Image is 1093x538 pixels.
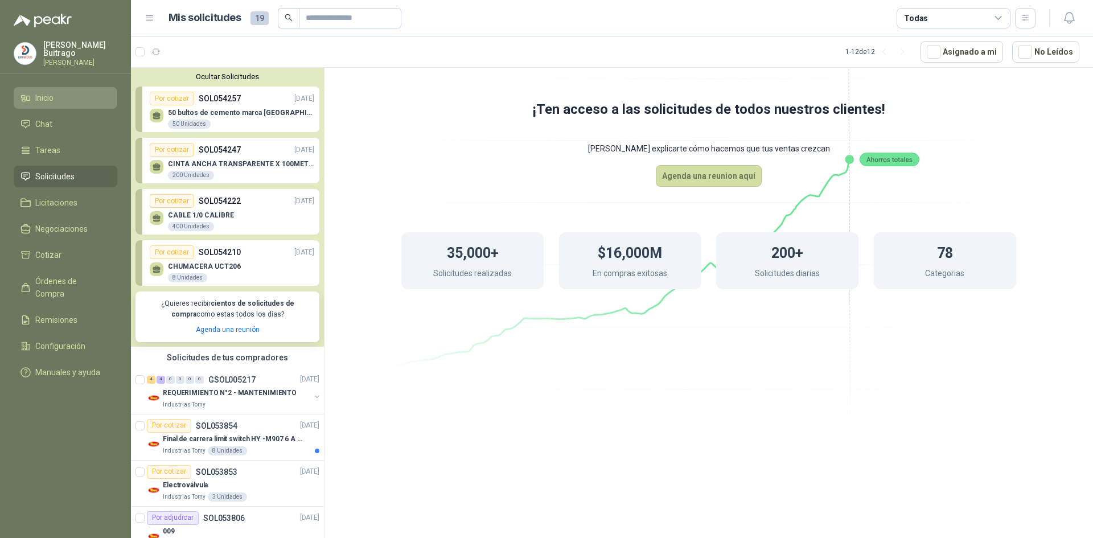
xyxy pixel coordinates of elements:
[656,165,762,187] button: Agenda una reunion aquí
[300,420,319,431] p: [DATE]
[250,11,269,25] span: 19
[35,314,77,326] span: Remisiones
[14,335,117,357] a: Configuración
[131,68,324,347] div: Ocultar SolicitudesPor cotizarSOL054257[DATE] 50 bultos de cemento marca [GEOGRAPHIC_DATA][PERSON...
[163,434,305,445] p: Final de carrera limit switch HY -M907 6 A - 250 V a.c
[169,10,241,26] h1: Mis solicitudes
[131,414,324,461] a: Por cotizarSOL053854[DATE] Company LogoFinal de carrera limit switch HY -M907 6 A - 250 V a.cIndu...
[35,249,61,261] span: Cotizar
[147,465,191,479] div: Por cotizar
[163,388,297,399] p: REQUERIMIENTO N°2 - MANTENIMIENTO
[300,512,319,523] p: [DATE]
[208,376,256,384] p: GSOL005217
[43,59,117,66] p: [PERSON_NAME]
[163,492,206,502] p: Industrias Tomy
[285,14,293,22] span: search
[168,262,241,270] p: CHUMACERA UCT206
[142,298,313,320] p: ¿Quieres recibir como estas todos los días?
[356,99,1062,121] h1: ¡Ten acceso a las solicitudes de todos nuestros clientes!
[163,400,206,409] p: Industrias Tomy
[433,267,512,282] p: Solicitudes realizadas
[166,376,175,384] div: 0
[294,196,314,207] p: [DATE]
[35,118,52,130] span: Chat
[196,468,237,476] p: SOL053853
[294,93,314,104] p: [DATE]
[208,492,247,502] div: 3 Unidades
[176,376,184,384] div: 0
[35,366,100,379] span: Manuales y ayuda
[35,196,77,209] span: Licitaciones
[147,511,199,525] div: Por adjudicar
[356,132,1062,165] p: [PERSON_NAME] explicarte cómo hacemos que tus ventas crezcan
[14,139,117,161] a: Tareas
[147,483,161,497] img: Company Logo
[925,267,964,282] p: Categorias
[163,526,175,537] p: 009
[168,120,211,129] div: 50 Unidades
[199,143,241,156] p: SOL054247
[168,222,214,231] div: 400 Unidades
[921,41,1003,63] button: Asignado a mi
[300,374,319,385] p: [DATE]
[150,143,194,157] div: Por cotizar
[168,171,214,180] div: 200 Unidades
[199,195,241,207] p: SOL054222
[294,247,314,258] p: [DATE]
[135,240,319,286] a: Por cotizarSOL054210[DATE] CHUMACERA UCT2068 Unidades
[147,373,322,409] a: 4 4 0 0 0 0 GSOL005217[DATE] Company LogoREQUERIMIENTO N°2 - MANTENIMIENTOIndustrias Tomy
[168,109,314,117] p: 50 bultos de cemento marca [GEOGRAPHIC_DATA][PERSON_NAME]
[135,87,319,132] a: Por cotizarSOL054257[DATE] 50 bultos de cemento marca [GEOGRAPHIC_DATA][PERSON_NAME]50 Unidades
[196,326,260,334] a: Agenda una reunión
[147,437,161,451] img: Company Logo
[14,309,117,331] a: Remisiones
[937,239,953,264] h1: 78
[199,246,241,258] p: SOL054210
[147,391,161,405] img: Company Logo
[771,239,803,264] h1: 200+
[14,244,117,266] a: Cotizar
[131,347,324,368] div: Solicitudes de tus compradores
[14,192,117,213] a: Licitaciones
[150,245,194,259] div: Por cotizar
[755,267,820,282] p: Solicitudes diarias
[14,43,36,64] img: Company Logo
[135,189,319,235] a: Por cotizarSOL054222[DATE] CABLE 1/0 CALIBRE400 Unidades
[203,514,245,522] p: SOL053806
[157,376,165,384] div: 4
[14,87,117,109] a: Inicio
[14,362,117,383] a: Manuales y ayuda
[135,138,319,183] a: Por cotizarSOL054247[DATE] CINTA ANCHA TRANSPARENTE X 100METROS200 Unidades
[35,223,88,235] span: Negociaciones
[196,422,237,430] p: SOL053854
[147,419,191,433] div: Por cotizar
[294,145,314,155] p: [DATE]
[845,43,911,61] div: 1 - 12 de 12
[43,41,117,57] p: [PERSON_NAME] Buitrago
[168,211,234,219] p: CABLE 1/0 CALIBRE
[208,446,247,455] div: 8 Unidades
[1012,41,1079,63] button: No Leídos
[14,166,117,187] a: Solicitudes
[35,144,60,157] span: Tareas
[35,340,85,352] span: Configuración
[593,267,667,282] p: En compras exitosas
[150,194,194,208] div: Por cotizar
[14,270,117,305] a: Órdenes de Compra
[163,446,206,455] p: Industrias Tomy
[14,14,72,27] img: Logo peakr
[150,92,194,105] div: Por cotizar
[35,170,75,183] span: Solicitudes
[147,376,155,384] div: 4
[195,376,204,384] div: 0
[168,160,314,168] p: CINTA ANCHA TRANSPARENTE X 100METROS
[186,376,194,384] div: 0
[300,466,319,477] p: [DATE]
[135,72,319,81] button: Ocultar Solicitudes
[35,92,54,104] span: Inicio
[168,273,207,282] div: 8 Unidades
[199,92,241,105] p: SOL054257
[171,299,294,318] b: cientos de solicitudes de compra
[14,218,117,240] a: Negociaciones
